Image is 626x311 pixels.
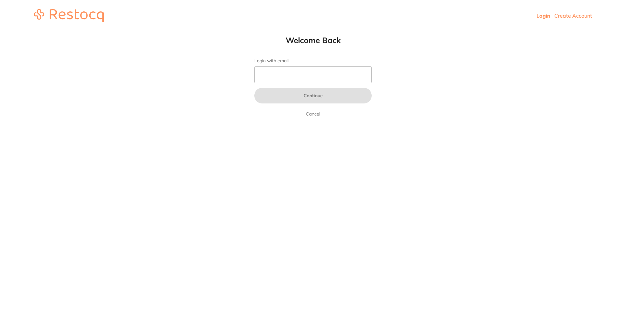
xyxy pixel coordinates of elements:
[34,9,104,22] img: restocq_logo.svg
[554,12,592,19] a: Create Account
[254,88,372,103] button: Continue
[241,35,385,45] h1: Welcome Back
[536,12,550,19] a: Login
[305,110,321,118] a: Cancel
[254,58,372,64] label: Login with email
